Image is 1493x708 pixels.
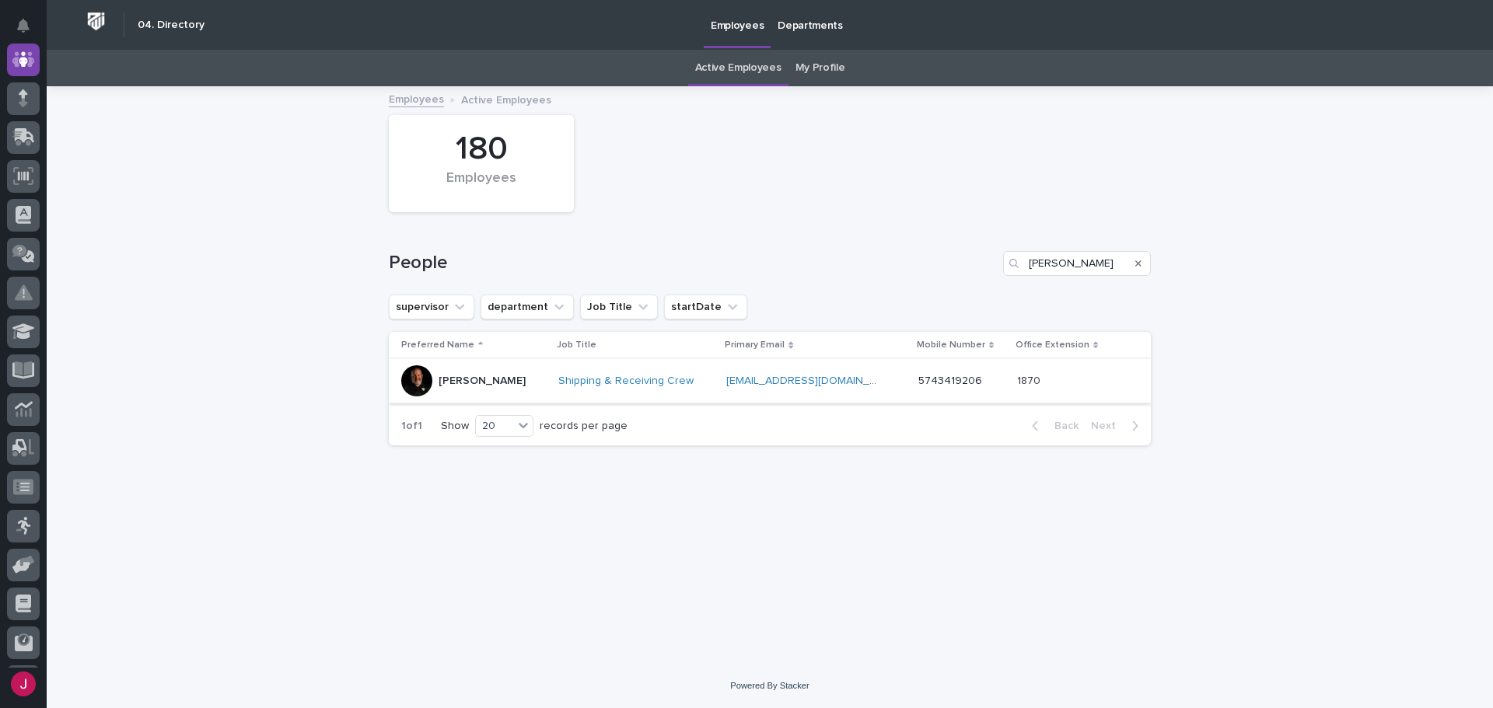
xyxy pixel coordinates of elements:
img: Workspace Logo [82,7,110,36]
a: Active Employees [695,50,781,86]
button: Notifications [7,9,40,42]
span: Next [1091,420,1125,431]
p: Show [441,420,469,433]
div: Employees [415,170,547,203]
button: Job Title [580,295,658,319]
button: Next [1085,419,1151,433]
div: 20 [476,418,513,434]
div: 180 [415,130,547,169]
button: startDate [664,295,747,319]
a: Powered By Stacker [730,681,809,690]
a: My Profile [795,50,845,86]
span: Back [1045,420,1079,431]
input: Search [1003,251,1151,276]
p: Preferred Name [401,337,474,354]
p: 1 of 1 [389,407,435,445]
p: 1870 [1017,371,1044,388]
p: [PERSON_NAME] [439,375,526,388]
p: Job Title [557,337,596,354]
p: Mobile Number [917,337,985,354]
a: [EMAIL_ADDRESS][DOMAIN_NAME] [726,375,902,386]
p: Office Extension [1016,337,1089,354]
button: supervisor [389,295,474,319]
button: users-avatar [7,668,40,700]
h1: People [389,252,997,274]
button: Back [1019,419,1085,433]
a: 5743419206 [918,375,982,386]
a: Shipping & Receiving Crew [558,375,694,388]
p: records per page [540,420,628,433]
p: Active Employees [461,90,551,107]
h2: 04. Directory [138,19,205,32]
p: Primary Email [725,337,785,354]
a: Employees [389,89,444,107]
tr: [PERSON_NAME]Shipping & Receiving Crew [EMAIL_ADDRESS][DOMAIN_NAME] 574341920618701870 [389,359,1151,403]
div: Notifications [19,19,40,44]
button: department [481,295,574,319]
